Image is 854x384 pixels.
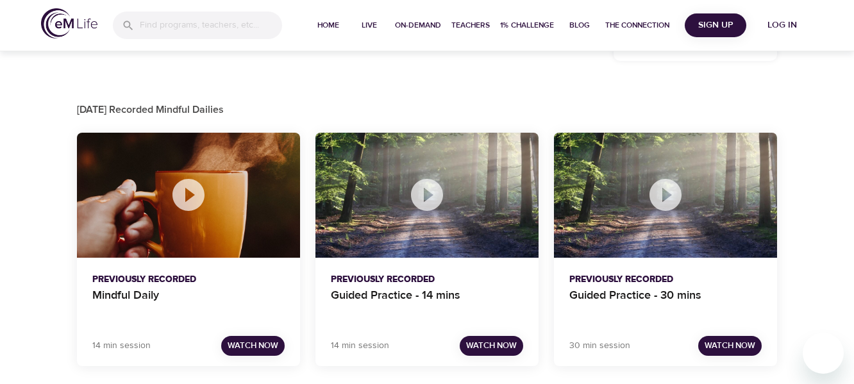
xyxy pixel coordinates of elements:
span: Watch Now [466,338,517,353]
p: Guided Practice - 14 mins [331,287,523,317]
span: Teachers [451,19,490,32]
button: Log in [751,13,813,37]
p: 14 min session [92,339,151,353]
img: logo [41,8,97,38]
span: Watch Now [228,338,278,353]
span: On-Demand [395,19,441,32]
span: Home [313,19,344,32]
p: Previously Recorded [92,273,285,287]
iframe: Button to launch messaging window [803,333,844,374]
span: The Connection [605,19,669,32]
span: Watch Now [705,338,755,353]
p: 14 min session [331,339,389,353]
button: Watch Now [221,336,285,356]
span: 1% Challenge [500,19,554,32]
button: Sign Up [685,13,746,37]
p: Previously Recorded [331,273,523,287]
span: Live [354,19,385,32]
span: Sign Up [690,17,741,33]
p: Previously Recorded [569,273,762,287]
input: Find programs, teachers, etc... [140,12,282,39]
button: Watch Now [698,336,762,356]
p: Guided Practice - 30 mins [569,287,762,317]
p: Mindful Daily [92,287,285,317]
button: Watch Now [460,336,523,356]
p: 30 min session [569,339,630,353]
span: Log in [757,17,808,33]
span: Blog [564,19,595,32]
p: [DATE] Recorded Mindful Dailies [77,102,777,117]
